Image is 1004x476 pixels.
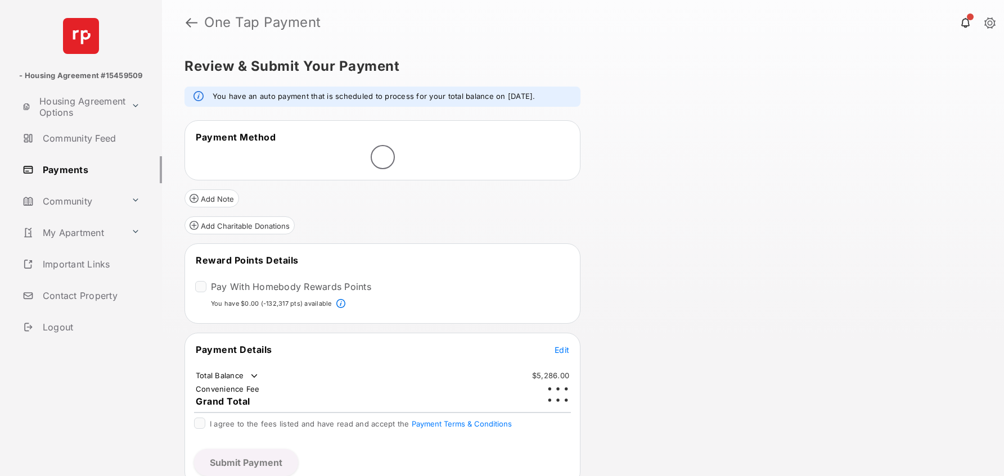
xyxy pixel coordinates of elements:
span: Grand Total [196,396,250,407]
a: Housing Agreement Options [18,93,127,120]
a: Logout [18,314,162,341]
h5: Review & Submit Your Payment [184,60,973,73]
button: Add Charitable Donations [184,216,295,234]
td: Convenience Fee [195,384,260,394]
a: My Apartment [18,219,127,246]
span: I agree to the fees listed and have read and accept the [210,419,512,428]
strong: One Tap Payment [204,16,321,29]
td: Total Balance [195,370,260,382]
span: Edit [555,345,569,355]
p: - Housing Agreement #15459509 [19,70,142,81]
span: Payment Details [196,344,272,355]
a: Community Feed [18,125,162,152]
a: Important Links [18,251,145,278]
img: svg+xml;base64,PHN2ZyB4bWxucz0iaHR0cDovL3d3dy53My5vcmcvMjAwMC9zdmciIHdpZHRoPSI2NCIgaGVpZ2h0PSI2NC... [63,18,99,54]
button: Edit [555,344,569,355]
button: I agree to the fees listed and have read and accept the [412,419,512,428]
em: You have an auto payment that is scheduled to process for your total balance on [DATE]. [213,91,535,102]
span: Reward Points Details [196,255,299,266]
a: Contact Property [18,282,162,309]
button: Add Note [184,189,239,207]
label: Pay With Homebody Rewards Points [211,281,371,292]
button: Submit Payment [194,449,298,476]
td: $5,286.00 [532,370,570,380]
a: Community [18,188,127,215]
p: You have $0.00 (-132,317 pts) available [211,299,332,309]
a: Payments [18,156,162,183]
span: Payment Method [196,132,276,143]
